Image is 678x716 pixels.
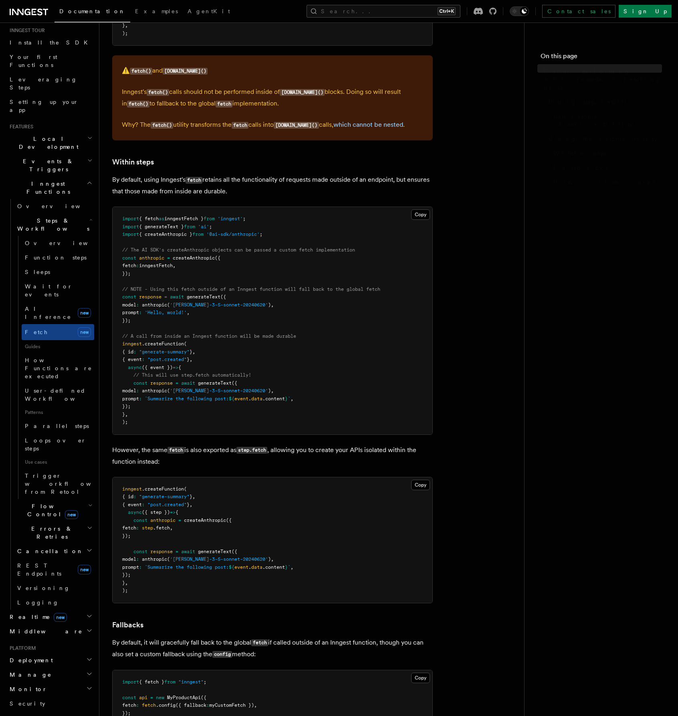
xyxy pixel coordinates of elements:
[139,349,190,355] span: "generate-summary"
[150,549,173,554] span: response
[198,380,232,386] span: generateText
[248,564,251,570] span: .
[510,6,529,16] button: Toggle dark mode
[6,35,94,50] a: Install the SDK
[25,387,97,402] span: User-defined Workflows
[139,695,147,700] span: api
[136,702,139,708] span: :
[285,396,288,402] span: }
[167,447,184,454] code: fetch
[122,333,296,339] span: // A call from inside an Inngest function will be made durable
[150,695,153,700] span: =
[142,502,145,507] span: :
[6,656,53,664] span: Deployment
[142,365,173,370] span: ({ event })
[133,349,136,355] span: :
[14,213,94,236] button: Steps & Workflows
[10,99,79,113] span: Setting up your app
[184,486,187,492] span: (
[142,702,156,708] span: fetch
[291,396,293,402] span: ,
[122,119,423,131] p: Why? The utility transforms the calls into calls, .
[142,525,153,531] span: step
[184,517,226,523] span: createAnthropic
[122,556,136,562] span: model
[112,444,433,467] p: However, the same is also exported as , allowing you to create your APIs isolated within the func...
[178,679,204,685] span: "inngest"
[262,564,285,570] span: .content
[10,39,93,46] span: Install the SDK
[14,547,83,555] span: Cancellation
[142,302,167,308] span: anthropic
[25,254,87,261] span: Function steps
[187,310,190,315] span: ,
[122,533,131,539] span: });
[22,279,94,302] a: Wait for events
[122,588,128,593] span: );
[549,98,627,106] span: Using step.fetch()
[122,564,139,570] span: prompt
[6,157,87,173] span: Events & Triggers
[545,132,662,146] a: Using the fetch() utility
[22,353,94,383] a: How Functions are executed
[288,564,291,570] span: `
[229,564,234,570] span: ${
[136,302,139,308] span: :
[125,580,128,586] span: ,
[14,544,94,558] button: Cancellation
[6,135,87,151] span: Local Development
[122,412,125,417] span: }
[549,135,657,143] span: Using the fetch() utility
[187,294,220,300] span: generateText
[6,180,87,196] span: Inngest Functions
[212,651,232,658] code: config
[150,380,173,386] span: response
[201,695,206,700] span: ({
[251,396,262,402] span: data
[17,562,61,577] span: REST Endpoints
[234,564,248,570] span: event
[411,673,430,683] button: Copy
[6,627,83,635] span: Middleware
[550,160,662,175] a: Fallbacks
[142,509,170,515] span: ({ step })
[122,572,131,578] span: });
[65,510,78,519] span: new
[271,302,274,308] span: ,
[122,341,142,347] span: inngest
[164,294,167,300] span: =
[6,176,94,199] button: Inngest Functions
[251,639,268,646] code: fetch
[78,327,91,337] span: new
[122,357,142,362] span: { event
[153,525,170,531] span: .fetch
[139,263,173,268] span: inngestFetch
[288,396,291,402] span: `
[133,380,147,386] span: const
[17,585,70,591] span: Versioning
[136,263,139,268] span: :
[545,95,662,109] a: Using step.fetch()
[17,203,100,209] span: Overview
[17,599,59,606] span: Logging
[218,216,243,221] span: 'inngest'
[142,556,167,562] span: anthropic
[6,124,33,130] span: Features
[122,695,136,700] span: const
[145,396,229,402] span: `Summarize the following post:
[176,509,178,515] span: {
[184,224,195,229] span: from
[22,236,94,250] a: Overview
[209,702,254,708] span: myCustomFetch })
[54,2,130,22] a: Documentation
[125,412,128,417] span: ,
[142,486,184,492] span: .createFunction
[541,64,662,95] a: Fetch: performing API requests or fetching data
[78,565,91,574] span: new
[112,156,154,168] a: Within steps
[122,224,139,229] span: import
[139,310,142,315] span: :
[25,269,50,275] span: Sleeps
[6,667,94,682] button: Manage
[122,30,128,36] span: );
